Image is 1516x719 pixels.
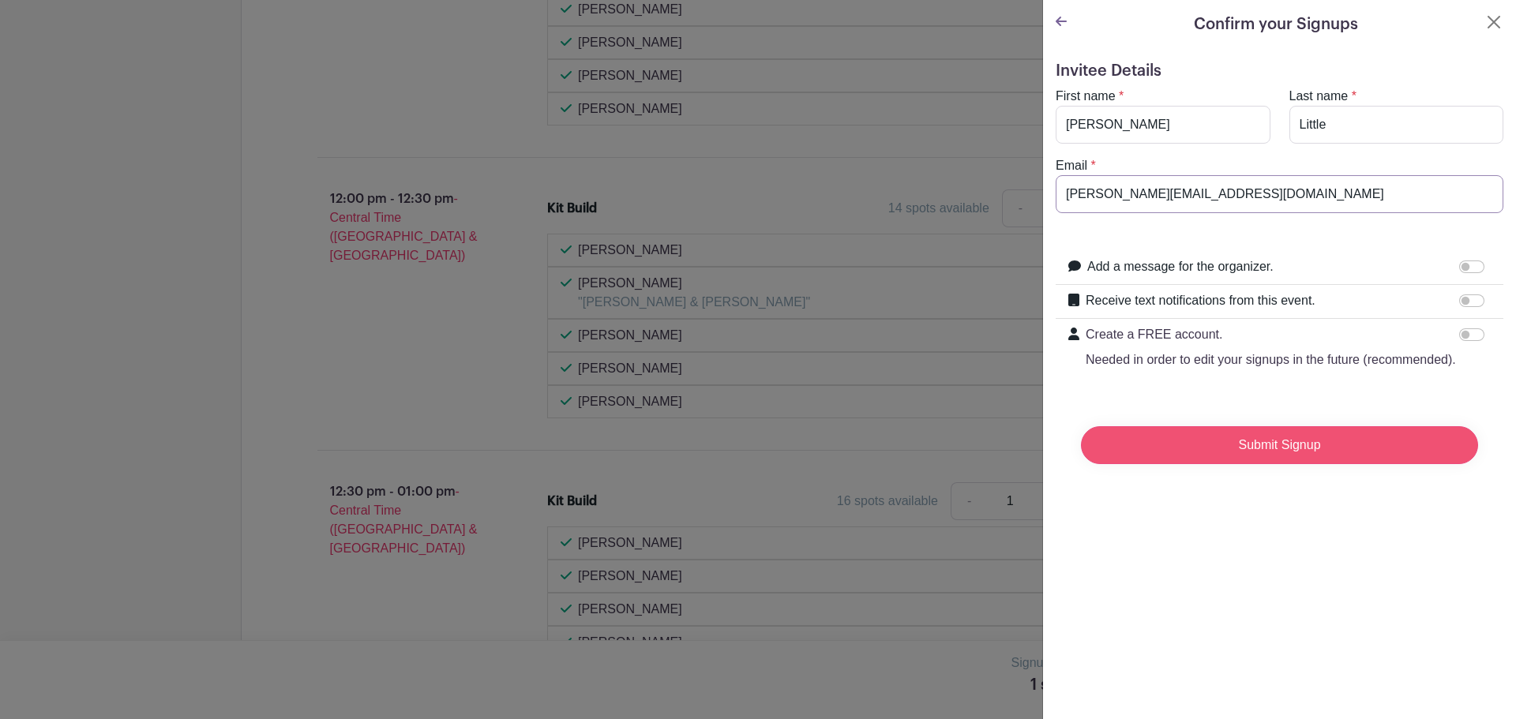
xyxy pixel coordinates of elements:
label: First name [1056,87,1116,106]
button: Close [1484,13,1503,32]
p: Needed in order to edit your signups in the future (recommended). [1086,350,1456,369]
h5: Invitee Details [1056,62,1503,81]
p: Create a FREE account. [1086,325,1456,344]
h5: Confirm your Signups [1194,13,1358,36]
label: Receive text notifications from this event. [1086,291,1315,310]
input: Submit Signup [1081,426,1478,464]
label: Last name [1289,87,1349,106]
label: Add a message for the organizer. [1087,257,1274,276]
label: Email [1056,156,1087,175]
